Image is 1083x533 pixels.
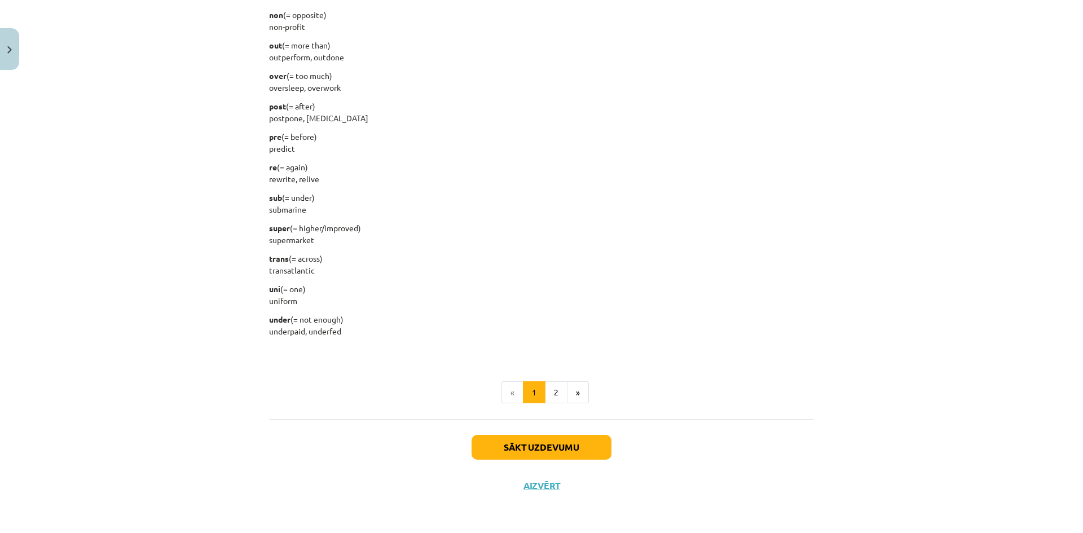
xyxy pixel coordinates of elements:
b: post [269,101,286,111]
b: out [269,40,282,50]
b: re [269,162,277,172]
b: uni [269,284,280,294]
p: (= more than) outperform, outdone [269,39,814,63]
p: (= after) postpone, [MEDICAL_DATA] [269,100,814,124]
button: 2 [545,381,567,404]
button: Sākt uzdevumu [472,435,611,460]
p: (= across) transatlantic [269,253,814,276]
nav: Page navigation example [269,381,814,404]
p: (= higher/improved) supermarket [269,222,814,246]
p: (= one) uniform [269,283,814,307]
p: (= before) predict [269,131,814,155]
p: (= too much) oversleep, overwork [269,70,814,94]
p: (= under) submarine [269,192,814,215]
p: (= again) rewrite, relive [269,161,814,185]
button: » [567,381,589,404]
b: non [269,10,283,20]
p: (= not enough) underpaid, underfed [269,314,814,337]
b: over [269,71,287,81]
b: under [269,314,290,324]
b: sub [269,192,282,202]
b: pre [269,131,281,142]
b: trans [269,253,289,263]
button: Aizvērt [520,480,563,491]
img: icon-close-lesson-0947bae3869378f0d4975bcd49f059093ad1ed9edebbc8119c70593378902aed.svg [7,46,12,54]
button: 1 [523,381,545,404]
b: super [269,223,290,233]
p: (= opposite) non-profit [269,9,814,33]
